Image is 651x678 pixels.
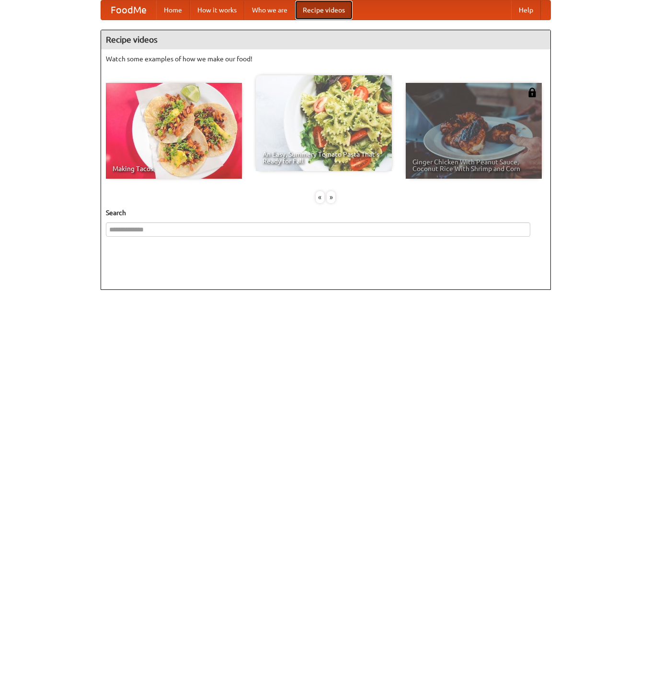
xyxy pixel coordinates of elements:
h4: Recipe videos [101,30,550,49]
div: » [327,191,335,203]
span: Making Tacos [113,165,235,172]
a: FoodMe [101,0,156,20]
a: Help [511,0,541,20]
span: An Easy, Summery Tomato Pasta That's Ready for Fall [263,151,385,164]
a: How it works [190,0,244,20]
div: « [316,191,324,203]
a: Making Tacos [106,83,242,179]
img: 483408.png [527,88,537,97]
h5: Search [106,208,546,218]
a: Who we are [244,0,295,20]
a: Recipe videos [295,0,353,20]
a: Home [156,0,190,20]
p: Watch some examples of how we make our food! [106,54,546,64]
a: An Easy, Summery Tomato Pasta That's Ready for Fall [256,75,392,171]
